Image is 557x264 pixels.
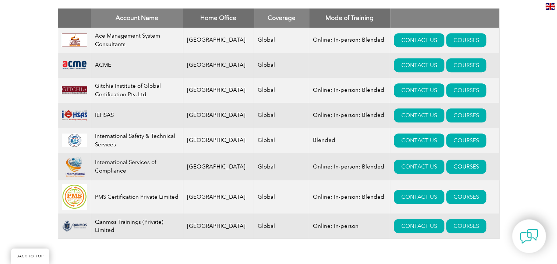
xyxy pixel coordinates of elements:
[520,227,538,246] img: contact-chat.png
[254,128,309,153] td: Global
[309,78,390,103] td: Online; In-person; Blended
[62,108,87,122] img: d1ae17d9-8e6d-ee11-9ae6-000d3ae1a86f-logo.png
[254,78,309,103] td: Global
[254,213,309,239] td: Global
[62,220,87,232] img: aba66f9e-23f8-ef11-bae2-000d3ad176a3-logo.png
[394,83,444,97] a: CONTACT US
[62,33,87,47] img: 306afd3c-0a77-ee11-8179-000d3ae1ac14-logo.jpg
[91,153,183,181] td: International Services of Compliance
[394,58,444,72] a: CONTACT US
[91,180,183,213] td: PMS Certification Private Limited
[91,28,183,53] td: Ace Management System Consultants
[394,133,444,147] a: CONTACT US
[546,3,555,10] img: en
[183,53,254,78] td: [GEOGRAPHIC_DATA]
[183,78,254,103] td: [GEOGRAPHIC_DATA]
[11,249,49,264] a: BACK TO TOP
[183,180,254,213] td: [GEOGRAPHIC_DATA]
[62,133,87,147] img: 0d58a1d0-3c89-ec11-8d20-0022481579a4-logo.png
[446,190,486,204] a: COURSES
[183,8,254,28] th: Home Office: activate to sort column ascending
[183,213,254,239] td: [GEOGRAPHIC_DATA]
[394,219,444,233] a: CONTACT US
[254,153,309,181] td: Global
[390,8,499,28] th: : activate to sort column ascending
[254,180,309,213] td: Global
[446,219,486,233] a: COURSES
[309,28,390,53] td: Online; In-person; Blended
[91,213,183,239] td: Qanmos Trainings (Private) Limited
[254,28,309,53] td: Global
[309,103,390,128] td: Online; In-person; Blended
[446,33,486,47] a: COURSES
[446,133,486,147] a: COURSES
[183,28,254,53] td: [GEOGRAPHIC_DATA]
[309,8,390,28] th: Mode of Training: activate to sort column ascending
[254,53,309,78] td: Global
[254,8,309,28] th: Coverage: activate to sort column ascending
[62,86,87,94] img: c8bed0e6-59d5-ee11-904c-002248931104-logo.png
[91,8,183,28] th: Account Name: activate to sort column descending
[394,160,444,174] a: CONTACT US
[183,103,254,128] td: [GEOGRAPHIC_DATA]
[183,128,254,153] td: [GEOGRAPHIC_DATA]
[309,180,390,213] td: Online; In-person; Blended
[254,103,309,128] td: Global
[394,33,444,47] a: CONTACT US
[309,213,390,239] td: Online; In-person
[62,60,87,70] img: 0f03f964-e57c-ec11-8d20-002248158ec2-logo.png
[62,157,87,177] img: 6b4695af-5fa9-ee11-be37-00224893a058-logo.png
[91,78,183,103] td: Gitchia Institute of Global Certification Ptv. Ltd
[394,190,444,204] a: CONTACT US
[446,83,486,97] a: COURSES
[91,128,183,153] td: International Safety & Technical Services
[309,128,390,153] td: Blended
[91,103,183,128] td: IEHSAS
[394,108,444,122] a: CONTACT US
[62,184,87,210] img: 865840a4-dc40-ee11-bdf4-000d3ae1ac14-logo.jpg
[446,108,486,122] a: COURSES
[183,153,254,181] td: [GEOGRAPHIC_DATA]
[309,153,390,181] td: Online; In-person; Blended
[91,53,183,78] td: ACME
[446,58,486,72] a: COURSES
[446,160,486,174] a: COURSES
